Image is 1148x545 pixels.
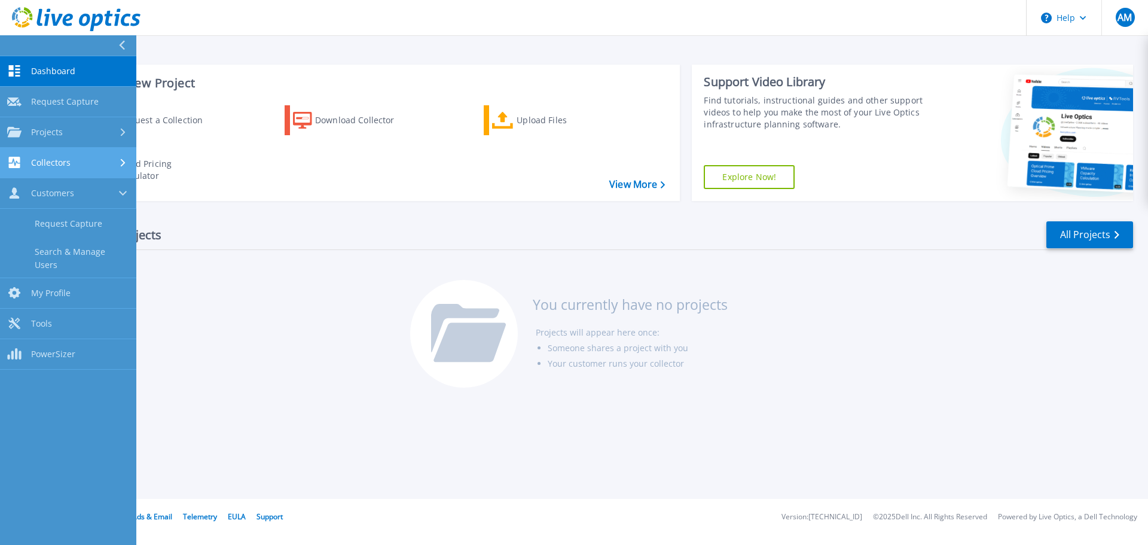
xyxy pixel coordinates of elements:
span: AM [1118,13,1132,22]
a: All Projects [1046,221,1133,248]
span: Dashboard [31,66,75,77]
span: Request Capture [31,96,99,107]
li: © 2025 Dell Inc. All Rights Reserved [873,513,987,521]
a: Explore Now! [704,165,795,189]
li: Powered by Live Optics, a Dell Technology [998,513,1137,521]
a: Telemetry [183,511,217,522]
span: Projects [31,127,63,138]
span: My Profile [31,288,71,299]
div: Upload Files [517,108,612,132]
span: Collectors [31,157,71,168]
a: Upload Files [484,105,617,135]
a: EULA [228,511,246,522]
a: View More [609,179,665,190]
span: Tools [31,318,52,329]
li: Someone shares a project with you [548,340,728,356]
li: Projects will appear here once: [536,325,728,340]
div: Download Collector [315,108,411,132]
a: Cloud Pricing Calculator [85,155,218,185]
div: Request a Collection [119,108,215,132]
li: Version: [TECHNICAL_ID] [781,513,862,521]
span: Customers [31,188,74,199]
div: Find tutorials, instructional guides and other support videos to help you make the most of your L... [704,95,929,130]
li: Your customer runs your collector [548,356,728,372]
a: Ads & Email [132,511,172,522]
a: Support [257,511,283,522]
a: Request a Collection [85,105,218,135]
div: Cloud Pricing Calculator [117,158,213,182]
h3: Start a New Project [85,77,665,90]
h3: You currently have no projects [533,298,728,311]
div: Support Video Library [704,74,929,90]
span: PowerSizer [31,349,75,360]
a: Download Collector [285,105,418,135]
